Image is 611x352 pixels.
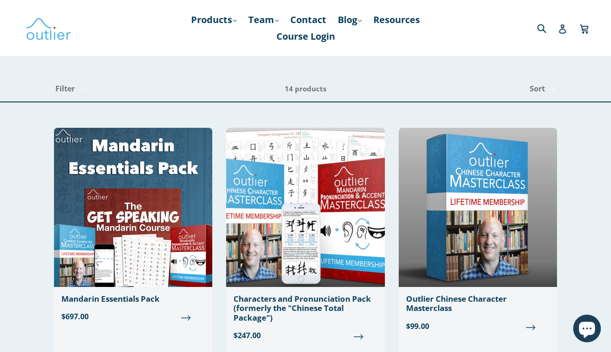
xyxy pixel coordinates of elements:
[570,315,604,345] inbox-online-store-chat: Shopify online store chat
[333,12,366,28] a: Blog
[234,294,377,322] div: Characters and Pronunciation Pack (formerly the "Chinese Total Package")
[54,128,212,287] img: Mandarin Essentials Pack
[406,294,550,313] div: Outlier Chinese Character Masterclass
[244,12,283,28] a: Team
[369,12,425,28] a: Resources
[399,128,557,339] a: Outlier Chinese Character Masterclass $99.00
[234,330,377,341] span: $247.00
[226,128,384,348] a: Characters and Pronunciation Pack (formerly the "Chinese Total Package") $247.00
[54,128,212,329] a: Mandarin Essentials Pack $697.00
[399,128,557,287] img: Outlier Chinese Character Masterclass Outlier Linguistics
[272,28,340,45] a: Course Login
[61,294,205,304] div: Mandarin Essentials Pack
[535,18,560,37] input: Search
[226,128,384,287] img: Chinese Total Package Outlier Linguistics
[286,12,331,28] a: Contact
[25,15,72,42] img: Outlier Linguistics
[186,12,241,28] a: Products
[285,84,326,93] span: 14 products
[406,321,550,332] span: $99.00
[61,311,205,322] span: $697.00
